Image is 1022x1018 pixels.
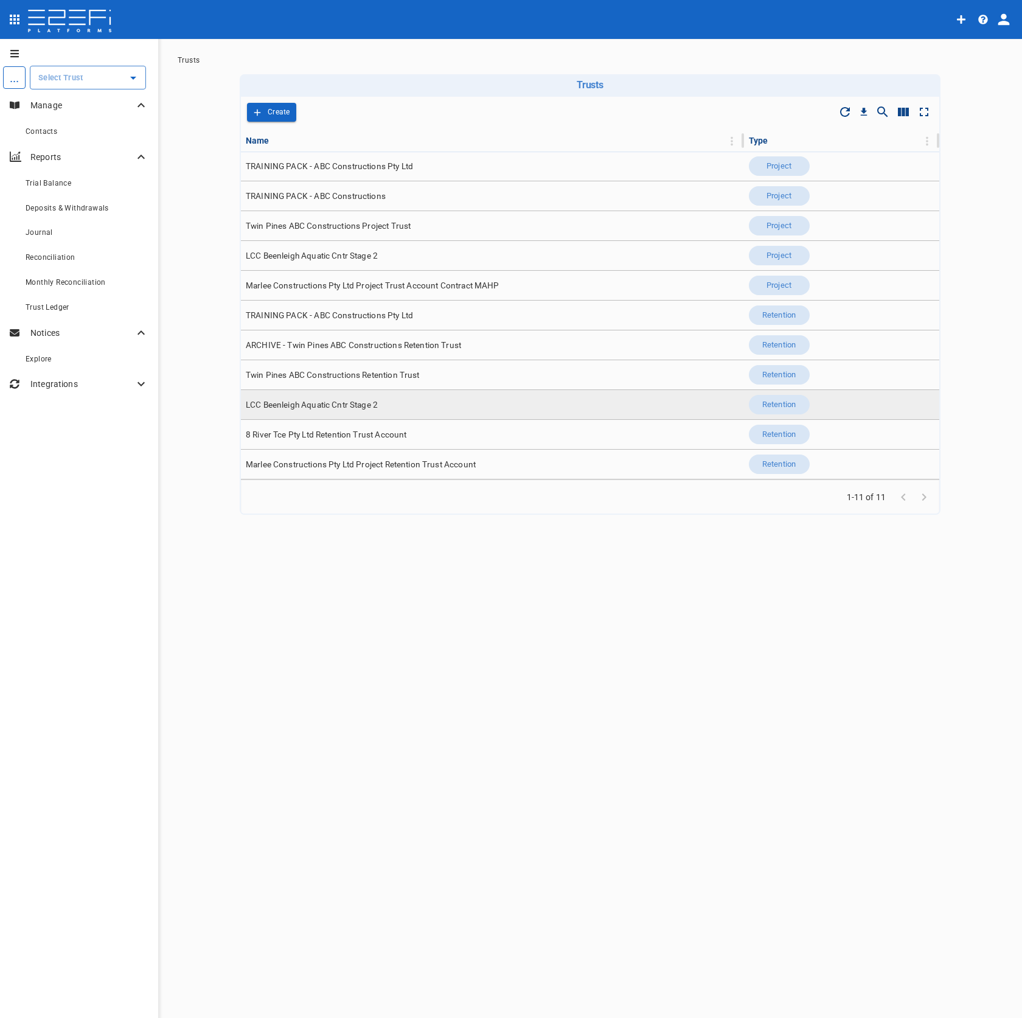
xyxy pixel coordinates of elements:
[246,133,269,148] div: Name
[246,459,476,470] span: Marlee Constructions Pty Ltd Project Retention Trust Account
[722,131,742,151] button: Column Actions
[268,105,290,119] p: Create
[26,179,71,187] span: Trial Balance
[30,99,134,111] p: Manage
[246,161,413,172] span: TRAINING PACK - ABC Constructions Pty Ltd
[759,250,799,262] span: Project
[246,399,378,411] span: LCC Beenleigh Aquatic Cntr Stage 2
[26,228,53,237] span: Journal
[855,103,872,120] button: Download CSV
[246,190,386,202] span: TRAINING PACK - ABC Constructions
[246,340,461,351] span: ARCHIVE - Twin Pines ABC Constructions Retention Trust
[35,71,122,84] input: Select Trust
[245,79,936,91] h6: Trusts
[755,399,803,411] span: Retention
[914,102,934,122] button: Toggle full screen
[759,280,799,291] span: Project
[872,102,893,122] button: Show/Hide search
[178,56,1003,64] nav: breadcrumb
[917,131,937,151] button: Column Actions
[30,151,134,163] p: Reports
[755,369,803,381] span: Retention
[755,310,803,321] span: Retention
[759,220,799,232] span: Project
[759,190,799,202] span: Project
[26,127,57,136] span: Contacts
[893,491,914,503] span: Go to previous page
[26,303,69,312] span: Trust Ledger
[178,56,200,64] a: Trusts
[26,355,52,363] span: Explore
[755,459,803,470] span: Retention
[759,161,799,172] span: Project
[835,102,855,122] span: Refresh Data
[30,378,134,390] p: Integrations
[26,204,109,212] span: Deposits & Withdrawals
[755,429,803,441] span: Retention
[914,491,934,503] span: Go to next page
[247,103,296,122] span: Add Trust
[755,340,803,351] span: Retention
[246,429,406,441] span: 8 River Tce Pty Ltd Retention Trust Account
[893,102,914,122] button: Show/Hide columns
[847,491,886,503] span: 1-11 of 11
[30,327,134,339] p: Notices
[749,133,768,148] div: Type
[246,369,420,381] span: Twin Pines ABC Constructions Retention Trust
[247,103,296,122] button: Create
[125,69,142,86] button: Open
[246,310,413,321] span: TRAINING PACK - ABC Constructions Pty Ltd
[26,278,106,287] span: Monthly Reconciliation
[246,220,411,232] span: Twin Pines ABC Constructions Project Trust
[3,66,26,89] div: ...
[246,280,499,291] span: Marlee Constructions Pty Ltd Project Trust Account Contract MAHP
[26,253,75,262] span: Reconciliation
[246,250,378,262] span: LCC Beenleigh Aquatic Cntr Stage 2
